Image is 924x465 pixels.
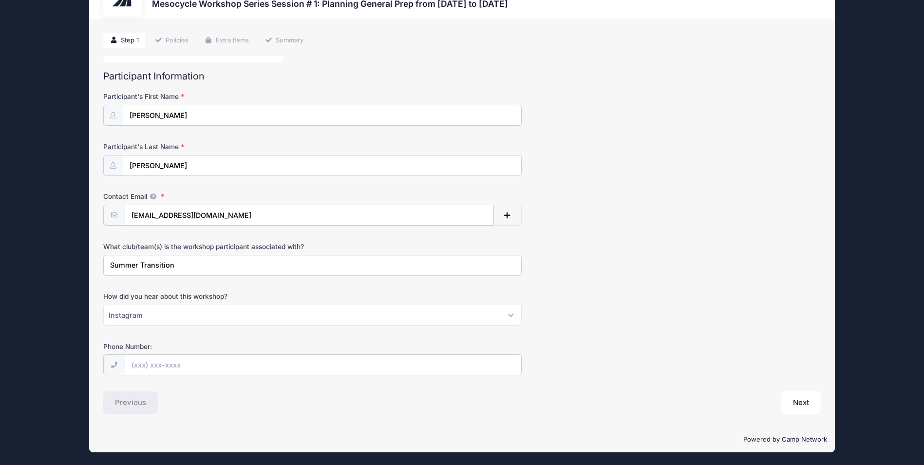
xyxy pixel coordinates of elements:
[103,33,145,49] a: Step 1
[781,391,821,414] button: Next
[103,342,342,351] label: Phone Number:
[198,33,255,49] a: Extra Items
[103,92,342,101] label: Participant's First Name
[123,105,522,126] input: Participant's First Name
[103,142,342,152] label: Participant's Last Name
[125,354,522,375] input: (xxx) xxx-xxxx
[103,192,342,201] label: Contact Email
[97,435,827,445] p: Powered by Camp Network
[103,242,342,252] label: What club/team(s) is the workshop participant associated with?
[103,71,820,82] h2: Participant Information
[149,33,195,49] a: Policies
[125,205,494,226] input: email@email.com
[123,155,522,176] input: Participant's Last Name
[103,291,342,301] label: How did you hear about this workshop?
[258,33,310,49] a: Summary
